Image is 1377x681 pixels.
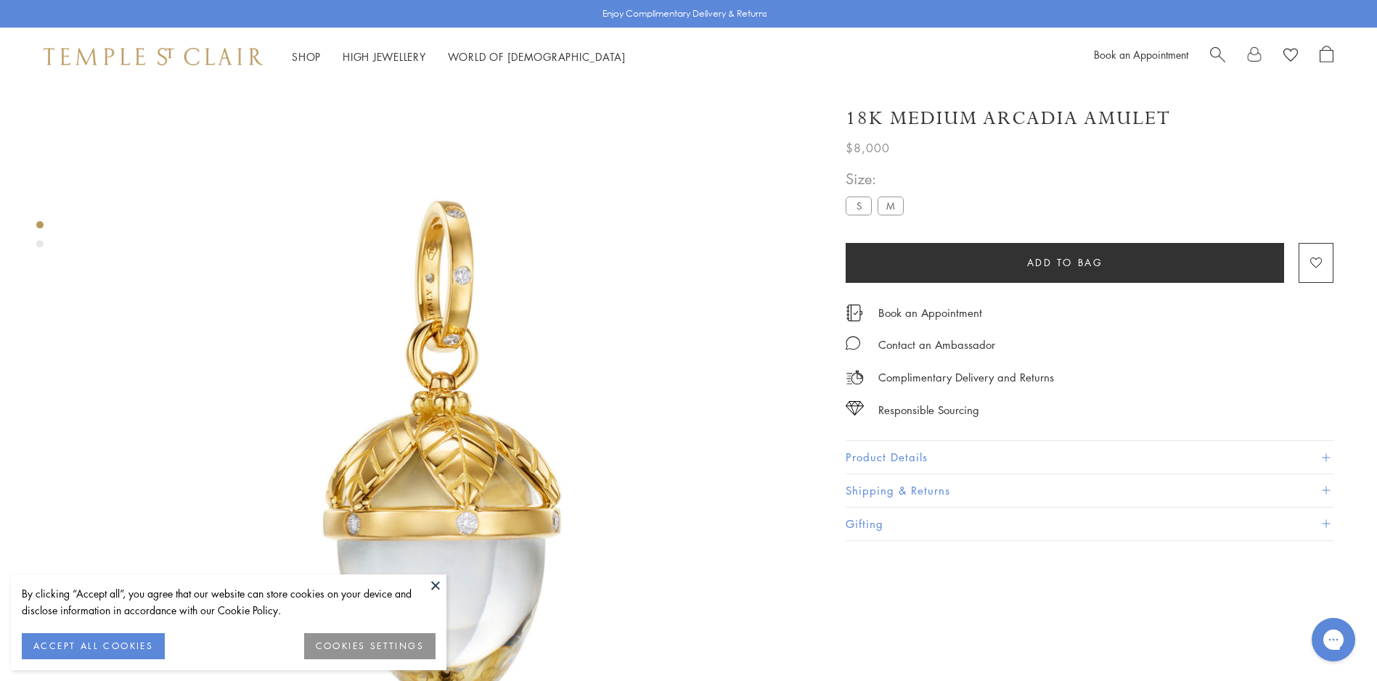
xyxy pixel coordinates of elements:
button: Product Details [846,441,1333,474]
h1: 18K Medium Arcadia Amulet [846,106,1171,131]
button: Shipping & Returns [846,474,1333,507]
a: ShopShop [292,49,321,64]
a: High JewelleryHigh Jewellery [343,49,426,64]
a: Book an Appointment [878,305,982,321]
div: Contact an Ambassador [878,336,995,354]
div: By clicking “Accept all”, you agree that our website can store cookies on your device and disclos... [22,585,436,619]
label: S [846,197,872,215]
a: Book an Appointment [1094,47,1188,62]
img: icon_appointment.svg [846,305,863,321]
button: Gifting [846,508,1333,540]
div: Product gallery navigation [36,218,44,259]
a: World of [DEMOGRAPHIC_DATA]World of [DEMOGRAPHIC_DATA] [448,49,626,64]
span: $8,000 [846,139,890,157]
a: View Wishlist [1283,46,1298,67]
button: ACCEPT ALL COOKIES [22,633,165,659]
span: Size: [846,167,910,191]
button: COOKIES SETTINGS [304,633,436,659]
img: icon_delivery.svg [846,368,864,387]
img: Temple St. Clair [44,48,263,65]
p: Complimentary Delivery and Returns [878,368,1054,387]
span: Add to bag [1027,255,1103,271]
a: Open Shopping Bag [1320,46,1333,67]
nav: Main navigation [292,48,626,66]
div: Responsible Sourcing [878,401,979,419]
p: Enjoy Complimentary Delivery & Returns [602,7,767,21]
img: MessageIcon-01_2.svg [846,336,860,350]
img: icon_sourcing.svg [846,401,864,416]
button: Add to bag [846,243,1284,283]
iframe: Gorgias live chat messenger [1304,613,1362,666]
a: Search [1210,46,1225,67]
label: M [878,197,904,215]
